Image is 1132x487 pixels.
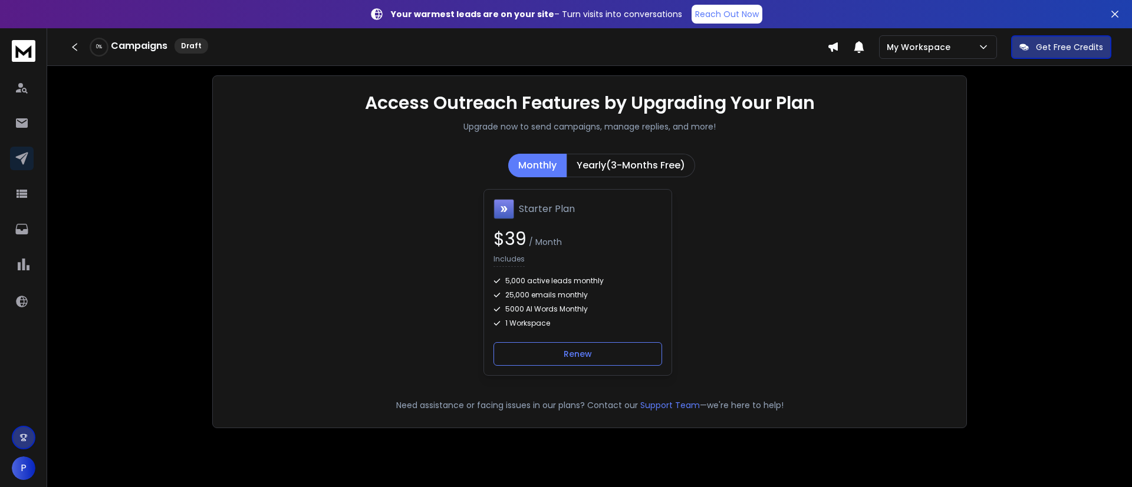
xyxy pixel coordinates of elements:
[229,399,950,411] p: Need assistance or facing issues in our plans? Contact our —we're here to help!
[111,39,167,53] h1: Campaigns
[526,236,562,248] span: / Month
[12,456,35,480] button: P
[493,276,662,286] div: 5,000 active leads monthly
[1036,41,1103,53] p: Get Free Credits
[493,304,662,314] div: 5000 AI Words Monthly
[175,38,208,54] div: Draft
[493,290,662,300] div: 25,000 emails monthly
[887,41,955,53] p: My Workspace
[695,8,759,20] p: Reach Out Now
[463,121,716,132] p: Upgrade now to send campaigns, manage replies, and more!
[508,154,567,177] button: Monthly
[96,44,102,51] p: 0 %
[493,226,526,251] span: $ 39
[640,399,700,411] button: Support Team
[365,92,815,114] h1: Access Outreach Features by Upgrading Your Plan
[567,154,695,177] button: Yearly(3-Months Free)
[391,8,682,20] p: – Turn visits into conversations
[493,319,662,328] div: 1 Workspace
[12,40,35,62] img: logo
[519,202,575,216] h1: Starter Plan
[493,199,514,219] img: Starter Plan icon
[493,342,662,366] button: Renew
[692,5,762,24] a: Reach Out Now
[493,254,525,267] p: Includes
[1011,35,1111,59] button: Get Free Credits
[391,8,554,20] strong: Your warmest leads are on your site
